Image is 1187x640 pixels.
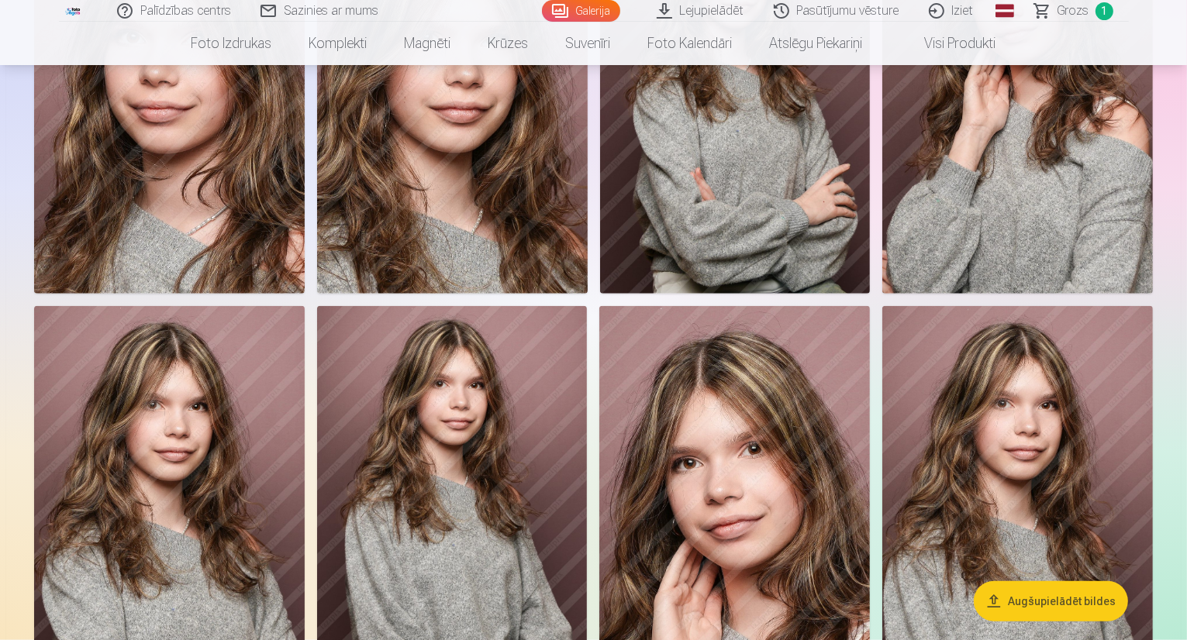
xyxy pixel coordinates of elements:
[291,22,386,65] a: Komplekti
[547,22,630,65] a: Suvenīri
[386,22,470,65] a: Magnēti
[173,22,291,65] a: Foto izdrukas
[882,22,1015,65] a: Visi produkti
[630,22,751,65] a: Foto kalendāri
[65,6,82,15] img: /fa1
[1096,2,1113,20] span: 1
[1058,2,1089,20] span: Grozs
[470,22,547,65] a: Krūzes
[751,22,882,65] a: Atslēgu piekariņi
[974,581,1128,621] button: Augšupielādēt bildes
